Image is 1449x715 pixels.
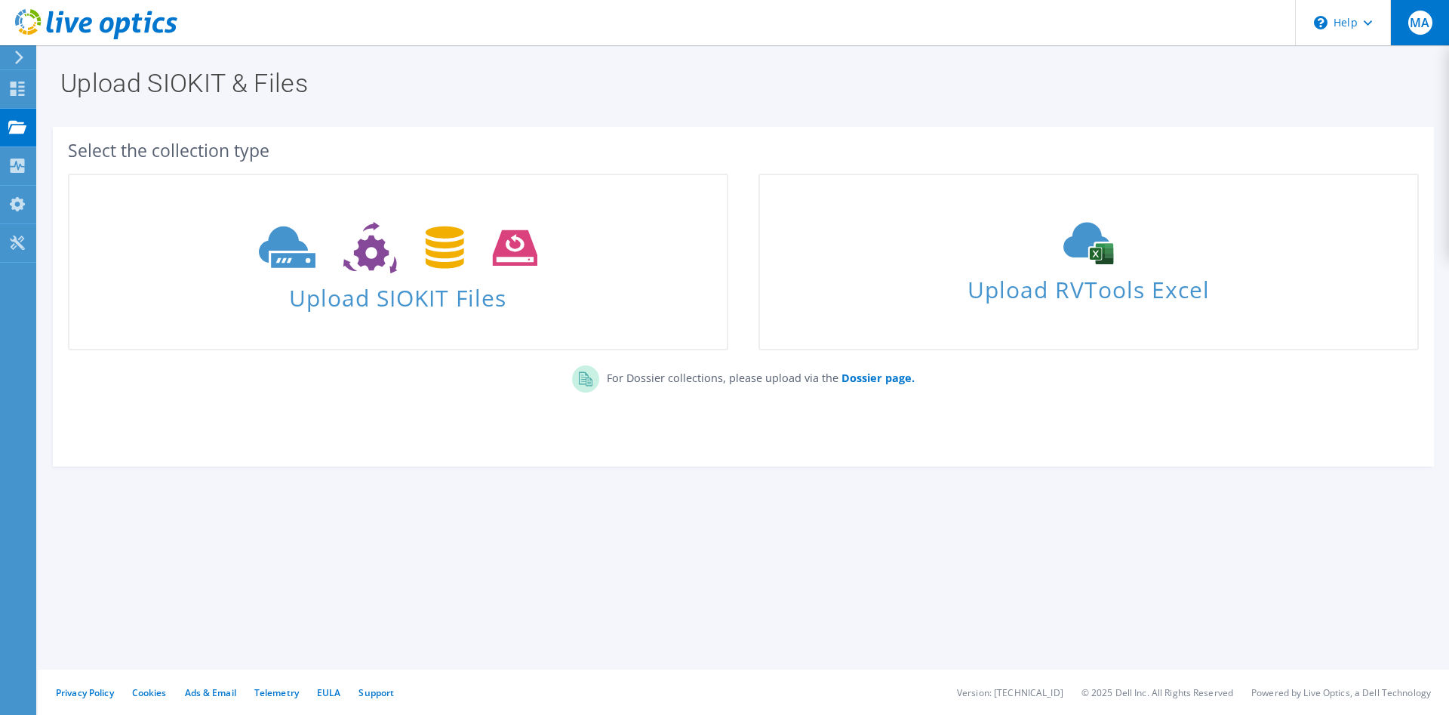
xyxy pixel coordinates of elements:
a: Privacy Policy [56,686,114,699]
a: Upload RVTools Excel [758,174,1419,350]
span: Upload SIOKIT Files [69,277,727,310]
li: © 2025 Dell Inc. All Rights Reserved [1081,686,1233,699]
span: MA [1408,11,1432,35]
a: Cookies [132,686,167,699]
li: Version: [TECHNICAL_ID] [957,686,1063,699]
a: Dossier page. [838,371,915,385]
svg: \n [1314,16,1327,29]
a: Support [358,686,394,699]
li: Powered by Live Optics, a Dell Technology [1251,686,1431,699]
h1: Upload SIOKIT & Files [60,70,1419,96]
a: Telemetry [254,686,299,699]
span: Upload RVTools Excel [760,270,1417,302]
div: Select the collection type [68,142,1419,159]
a: Ads & Email [185,686,236,699]
b: Dossier page. [841,371,915,385]
a: Upload SIOKIT Files [68,174,728,350]
p: For Dossier collections, please upload via the [599,365,915,387]
a: EULA [317,686,340,699]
